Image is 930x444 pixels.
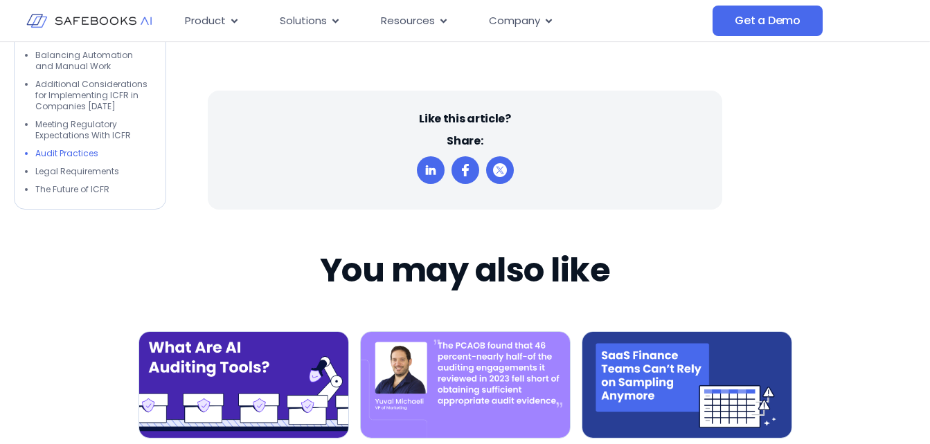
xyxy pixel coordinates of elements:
li: Balancing Automation and Manual Work [35,50,152,72]
nav: Menu [174,8,713,35]
li: Audit Practices [35,148,152,159]
img: PCAOB_QC_1000_Audit_Quality_Control_2-1745305152176.png [360,331,571,438]
a: Get a Demo [713,6,823,36]
span: Company [489,13,540,29]
li: The Future of ICFR [35,184,152,195]
span: Resources [381,13,435,29]
h6: Like this article? [419,111,510,127]
span: Product [185,13,226,29]
h2: You may also like [320,251,611,290]
img: Saas_Finance_Teams_Sampling_2-1745305436697.png [582,331,792,438]
li: Legal Requirements [35,166,152,177]
span: Solutions [280,13,327,29]
li: Meeting Regulatory Expectations With ICFR [35,119,152,141]
div: Menu Toggle [174,8,713,35]
span: Get a Demo [735,14,801,28]
h6: Share: [447,133,483,149]
img: AI_Audit_Tools_Financial_Landscape_1-1745305339901.png [138,331,349,438]
li: Additional Considerations for Implementing ICFR in Companies [DATE] [35,79,152,112]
